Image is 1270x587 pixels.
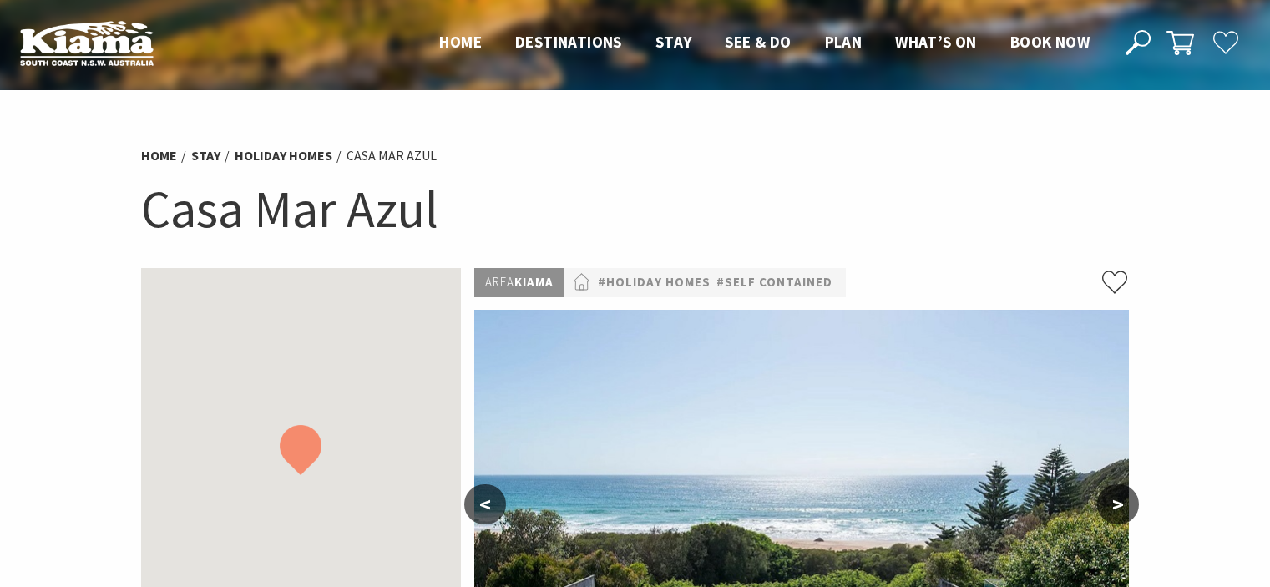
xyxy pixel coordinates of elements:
[235,147,332,164] a: Holiday Homes
[474,268,564,297] p: Kiama
[655,32,692,52] span: Stay
[439,32,482,52] span: Home
[20,20,154,66] img: Kiama Logo
[422,29,1106,57] nav: Main Menu
[141,147,177,164] a: Home
[515,32,622,52] span: Destinations
[191,147,220,164] a: Stay
[716,272,832,293] a: #Self Contained
[141,175,1130,243] h1: Casa Mar Azul
[347,145,437,167] li: Casa Mar Azul
[598,272,711,293] a: #Holiday Homes
[895,32,977,52] span: What’s On
[485,274,514,290] span: Area
[725,32,791,52] span: See & Do
[1010,32,1090,52] span: Book now
[825,32,863,52] span: Plan
[464,484,506,524] button: <
[1097,484,1139,524] button: >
